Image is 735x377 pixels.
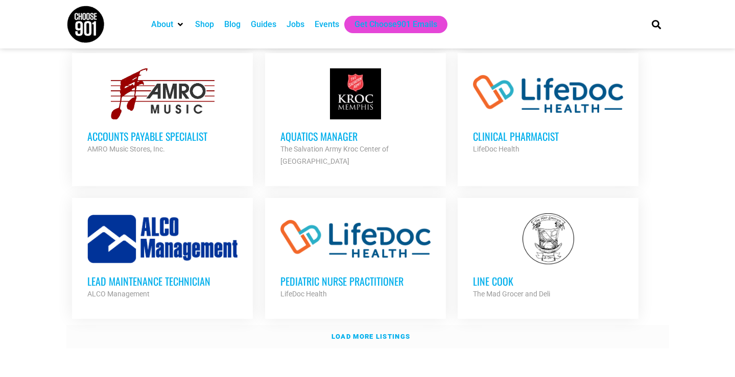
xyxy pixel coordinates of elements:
[265,53,446,183] a: Aquatics Manager The Salvation Army Kroc Center of [GEOGRAPHIC_DATA]
[146,16,634,33] nav: Main nav
[280,130,431,143] h3: Aquatics Manager
[280,290,327,298] strong: LifeDoc Health
[72,53,253,170] a: Accounts Payable Specialist AMRO Music Stores, Inc.
[473,145,519,153] strong: LifeDoc Health
[473,274,623,288] h3: Line Cook
[280,145,389,165] strong: The Salvation Army Kroc Center of [GEOGRAPHIC_DATA]
[331,333,410,340] strong: Load more listings
[458,198,638,315] a: Line Cook The Mad Grocer and Deli
[87,145,165,153] strong: AMRO Music Stores, Inc.
[315,18,339,31] a: Events
[151,18,173,31] a: About
[473,130,623,143] h3: Clinical Pharmacist
[287,18,304,31] a: Jobs
[146,16,190,33] div: About
[251,18,276,31] a: Guides
[87,274,238,288] h3: Lead Maintenance Technician
[87,290,150,298] strong: ALCO Management
[72,198,253,315] a: Lead Maintenance Technician ALCO Management
[648,16,665,33] div: Search
[87,130,238,143] h3: Accounts Payable Specialist
[224,18,241,31] a: Blog
[195,18,214,31] a: Shop
[265,198,446,315] a: Pediatric Nurse Practitioner LifeDoc Health
[473,290,550,298] strong: The Mad Grocer and Deli
[354,18,437,31] a: Get Choose901 Emails
[458,53,638,170] a: Clinical Pharmacist LifeDoc Health
[66,325,669,348] a: Load more listings
[280,274,431,288] h3: Pediatric Nurse Practitioner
